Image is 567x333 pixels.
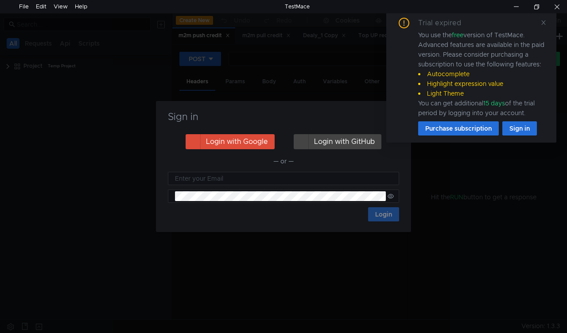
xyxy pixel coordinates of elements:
span: free [452,31,463,39]
button: Purchase subscription [418,121,499,136]
input: Enter your Email [175,174,394,183]
h3: Sign in [167,112,400,122]
div: Trial expired [418,18,472,28]
button: Login with Google [186,134,275,149]
div: You can get additional of the trial period by logging into your account. [418,98,546,118]
li: Highlight expression value [418,79,546,89]
li: Light Theme [418,89,546,98]
button: Login with GitHub [294,134,381,149]
li: Autocomplete [418,69,546,79]
button: Sign in [502,121,537,136]
span: 15 days [483,99,505,107]
div: You use the version of TestMace. Advanced features are available in the paid version. Please cons... [418,30,546,118]
div: — or — [168,156,399,166]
